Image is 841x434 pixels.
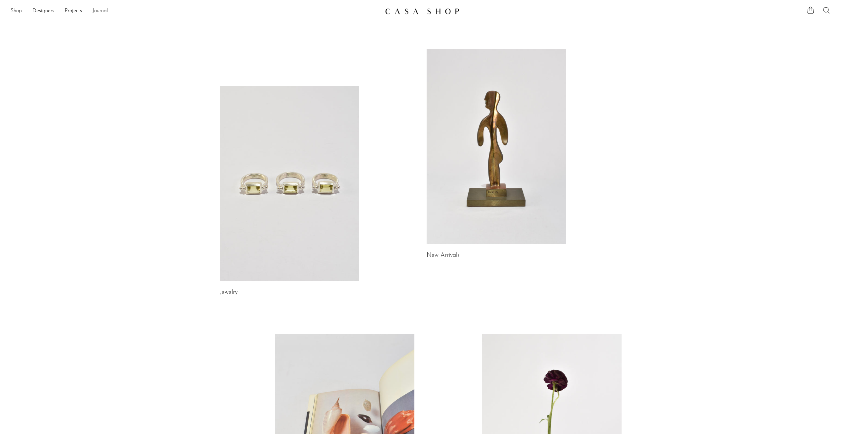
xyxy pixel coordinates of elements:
nav: Desktop navigation [11,6,380,17]
a: Designers [32,7,54,16]
a: Projects [65,7,82,16]
a: New Arrivals [427,253,460,258]
a: Jewelry [220,290,238,296]
a: Journal [93,7,108,16]
ul: NEW HEADER MENU [11,6,380,17]
a: Shop [11,7,22,16]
